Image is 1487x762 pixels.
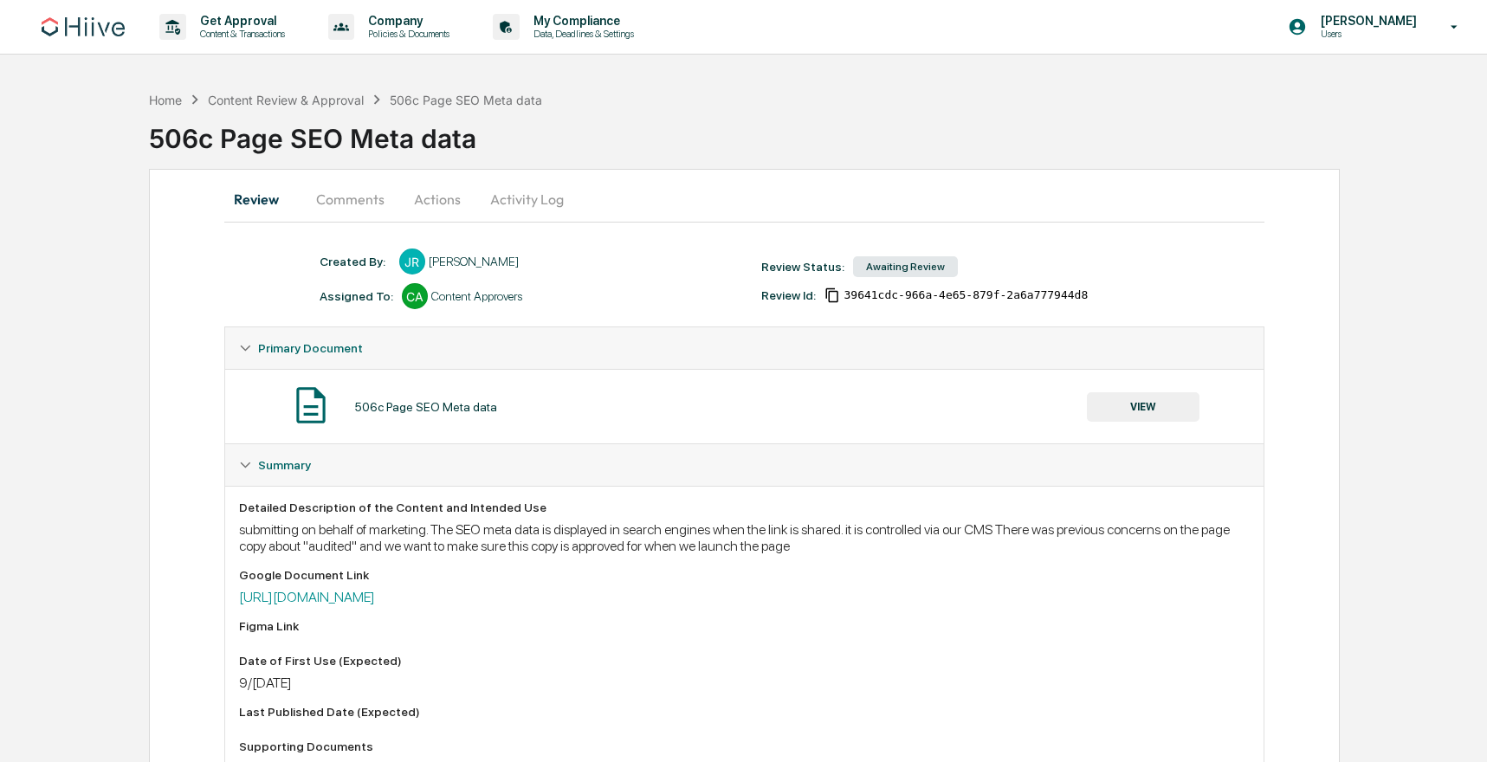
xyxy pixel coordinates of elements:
[239,705,1251,719] div: Last Published Date (Expected)
[302,178,398,220] button: Comments
[225,327,1264,369] div: Primary Document
[476,178,578,220] button: Activity Log
[186,14,294,28] p: Get Approval
[844,288,1088,302] span: 39641cdc-966a-4e65-879f-2a6a777944d8
[761,288,816,302] div: Review Id:
[1432,705,1478,752] iframe: Open customer support
[399,249,425,274] div: JR
[239,675,1251,691] div: 9/[DATE]
[1307,28,1426,40] p: Users
[224,178,302,220] button: Review
[354,28,458,40] p: Policies & Documents
[398,178,476,220] button: Actions
[239,654,1251,668] div: Date of First Use (Expected)
[42,17,125,36] img: logo
[320,255,391,268] div: Created By: ‎ ‎
[354,400,497,414] div: 506c Page SEO Meta data
[390,93,542,107] div: 506c Page SEO Meta data
[239,521,1251,554] div: submitting on behalf of marketing. The SEO meta data is displayed in search engines when the link...
[402,283,428,309] div: CA
[186,28,294,40] p: Content & Transactions
[258,458,311,472] span: Summary
[225,369,1264,443] div: Primary Document
[431,289,522,303] div: Content Approvers
[225,444,1264,486] div: Summary
[1087,392,1199,422] button: VIEW
[239,500,1251,514] div: Detailed Description of the Content and Intended Use
[239,568,1251,582] div: Google Document Link
[149,109,1487,154] div: 506c Page SEO Meta data
[1307,14,1426,28] p: [PERSON_NAME]
[853,256,958,277] div: Awaiting Review
[520,28,643,40] p: Data, Deadlines & Settings
[761,260,844,274] div: Review Status:
[208,93,364,107] div: Content Review & Approval
[239,589,375,605] a: [URL][DOMAIN_NAME]
[429,255,519,268] div: [PERSON_NAME]
[149,93,182,107] div: Home
[520,14,643,28] p: My Compliance
[289,384,333,427] img: Document Icon
[354,14,458,28] p: Company
[320,289,393,303] div: Assigned To:
[824,287,840,303] span: Copy Id
[239,619,1251,633] div: Figma Link
[258,341,363,355] span: Primary Document
[239,739,1251,753] div: Supporting Documents
[224,178,1265,220] div: secondary tabs example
